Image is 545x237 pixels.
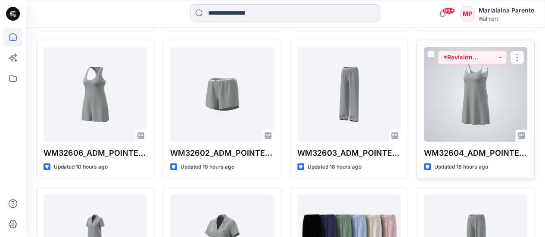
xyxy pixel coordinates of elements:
a: WM32606_ADM_POINTELLE ROMPER [44,47,147,142]
div: MP [460,6,475,22]
a: WM32604_ADM_POINTELLE SHORT CHEMISE [424,47,527,142]
a: WM32603_ADM_POINTELLE OPEN PANT [297,47,401,142]
a: WM32602_ADM_POINTELLE SHORT [170,47,274,142]
p: WM32602_ADM_POINTELLE SHORT [170,147,274,159]
p: Updated 10 hours ago [54,162,108,171]
p: WM32603_ADM_POINTELLE OPEN PANT [297,147,401,159]
p: WM32606_ADM_POINTELLE ROMPER [44,147,147,159]
span: 99+ [442,7,455,14]
p: Updated 18 hours ago [181,162,234,171]
div: Marialaina Parente [479,5,534,15]
div: Walmart [479,15,534,22]
p: Updated 18 hours ago [308,162,361,171]
p: Updated 18 hours ago [434,162,488,171]
p: WM32604_ADM_POINTELLE SHORT CHEMISE [424,147,527,159]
